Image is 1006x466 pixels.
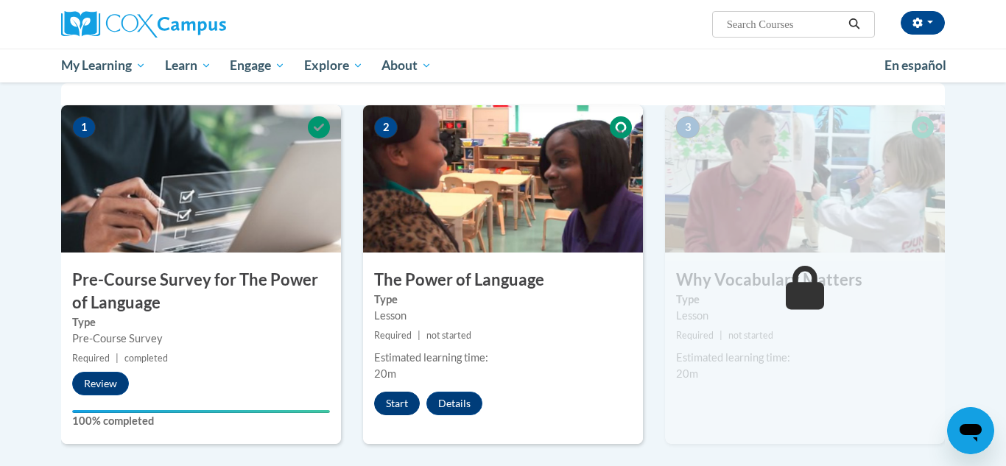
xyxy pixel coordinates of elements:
[374,330,412,341] span: Required
[230,57,285,74] span: Engage
[39,49,967,82] div: Main menu
[676,308,934,324] div: Lesson
[155,49,221,82] a: Learn
[295,49,373,82] a: Explore
[676,330,714,341] span: Required
[947,407,994,454] iframe: Button to launch messaging window
[374,392,420,415] button: Start
[72,314,330,331] label: Type
[72,413,330,429] label: 100% completed
[665,105,945,253] img: Course Image
[72,410,330,413] div: Your progress
[61,11,341,38] a: Cox Campus
[374,292,632,308] label: Type
[116,353,119,364] span: |
[72,372,129,395] button: Review
[363,105,643,253] img: Course Image
[61,11,226,38] img: Cox Campus
[72,331,330,347] div: Pre-Course Survey
[165,57,211,74] span: Learn
[72,353,110,364] span: Required
[373,49,442,82] a: About
[61,57,146,74] span: My Learning
[220,49,295,82] a: Engage
[374,350,632,366] div: Estimated learning time:
[426,330,471,341] span: not started
[61,269,341,314] h3: Pre-Course Survey for The Power of Language
[875,50,956,81] a: En español
[725,15,843,33] input: Search Courses
[374,116,398,138] span: 2
[374,367,396,380] span: 20m
[728,330,773,341] span: not started
[72,116,96,138] span: 1
[381,57,432,74] span: About
[426,392,482,415] button: Details
[304,57,363,74] span: Explore
[676,292,934,308] label: Type
[52,49,155,82] a: My Learning
[363,269,643,292] h3: The Power of Language
[418,330,421,341] span: |
[720,330,722,341] span: |
[61,105,341,253] img: Course Image
[676,350,934,366] div: Estimated learning time:
[676,116,700,138] span: 3
[665,269,945,292] h3: Why Vocabulary Matters
[843,15,865,33] button: Search
[374,308,632,324] div: Lesson
[884,57,946,73] span: En español
[901,11,945,35] button: Account Settings
[676,367,698,380] span: 20m
[124,353,168,364] span: completed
